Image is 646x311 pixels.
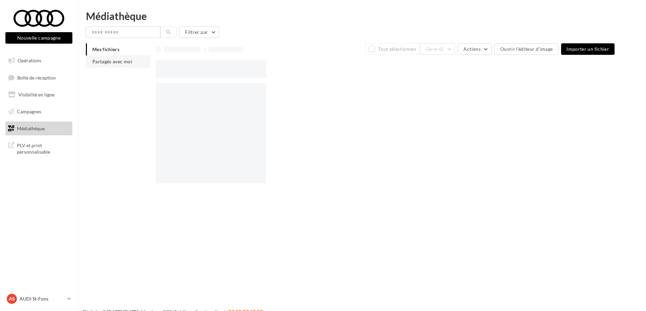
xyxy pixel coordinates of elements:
[17,141,70,155] span: PLV et print personnalisable
[4,105,74,119] a: Campagnes
[4,88,74,102] a: Visibilité en ligne
[17,125,45,131] span: Médiathèque
[5,32,72,44] button: Nouvelle campagne
[567,46,609,52] span: Importer un fichier
[365,43,419,55] button: Tout sélectionner
[5,292,72,305] a: AS AUDI St-Fons
[92,46,119,52] span: Mes fichiers
[4,121,74,136] a: Médiathèque
[20,295,65,302] p: AUDI St-Fons
[18,92,54,97] span: Visibilité en ligne
[17,109,41,114] span: Campagnes
[561,43,615,55] button: Importer un fichier
[494,43,558,55] button: Ouvrir l'éditeur d'image
[438,46,444,52] span: (0)
[9,295,15,302] span: AS
[458,43,491,55] button: Actions
[4,53,74,68] a: Opérations
[86,11,638,21] div: Médiathèque
[4,70,74,85] a: Boîte de réception
[92,59,132,64] span: Partagés avec moi
[18,58,41,63] span: Opérations
[420,43,455,55] button: Gérer(0)
[4,138,74,158] a: PLV et print personnalisable
[463,46,480,52] span: Actions
[179,26,219,38] button: Filtrer par
[17,74,56,80] span: Boîte de réception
